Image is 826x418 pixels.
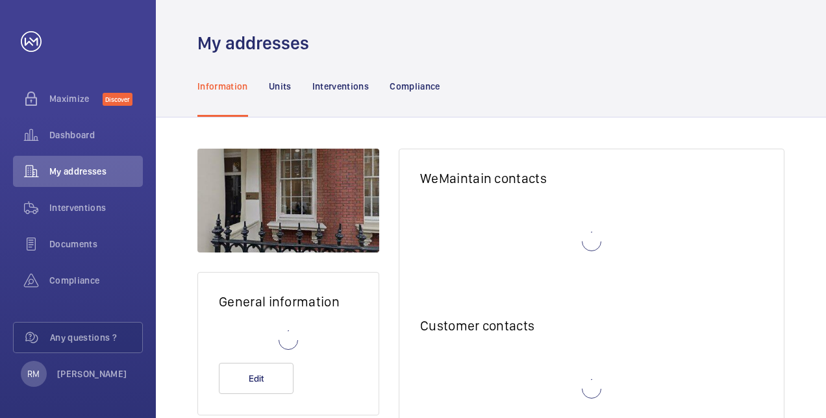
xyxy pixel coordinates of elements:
[219,363,294,394] button: Edit
[49,129,143,141] span: Dashboard
[50,331,142,344] span: Any questions ?
[269,80,292,93] p: Units
[49,92,103,105] span: Maximize
[312,80,369,93] p: Interventions
[219,293,358,310] h2: General information
[49,238,143,251] span: Documents
[390,80,440,93] p: Compliance
[49,201,143,214] span: Interventions
[103,93,132,106] span: Discover
[49,165,143,178] span: My addresses
[197,31,309,55] h1: My addresses
[420,317,763,334] h2: Customer contacts
[57,367,127,380] p: [PERSON_NAME]
[27,367,40,380] p: RM
[49,274,143,287] span: Compliance
[420,170,763,186] h2: WeMaintain contacts
[197,80,248,93] p: Information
